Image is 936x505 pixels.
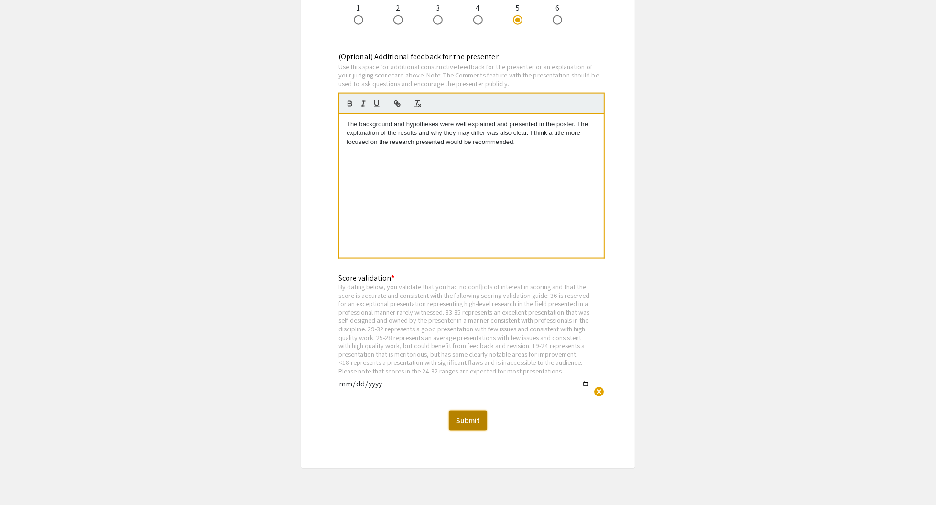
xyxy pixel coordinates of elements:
button: Submit [449,411,487,431]
mat-label: (Optional) Additional feedback for the presenter [338,52,499,62]
mat-label: Score validation [338,273,394,283]
p: The background and hypotheses were well explained and presented in the poster. The explanation of... [347,120,597,146]
span: cancel [593,386,605,397]
button: Clear [589,382,609,401]
iframe: Chat [7,462,41,498]
div: Use this space for additional constructive feedback for the presenter or an explanation of your j... [338,63,605,88]
div: By dating below, you validate that you had no conflicts of interest in scoring and that the score... [338,283,589,375]
input: Type Here [338,380,589,396]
